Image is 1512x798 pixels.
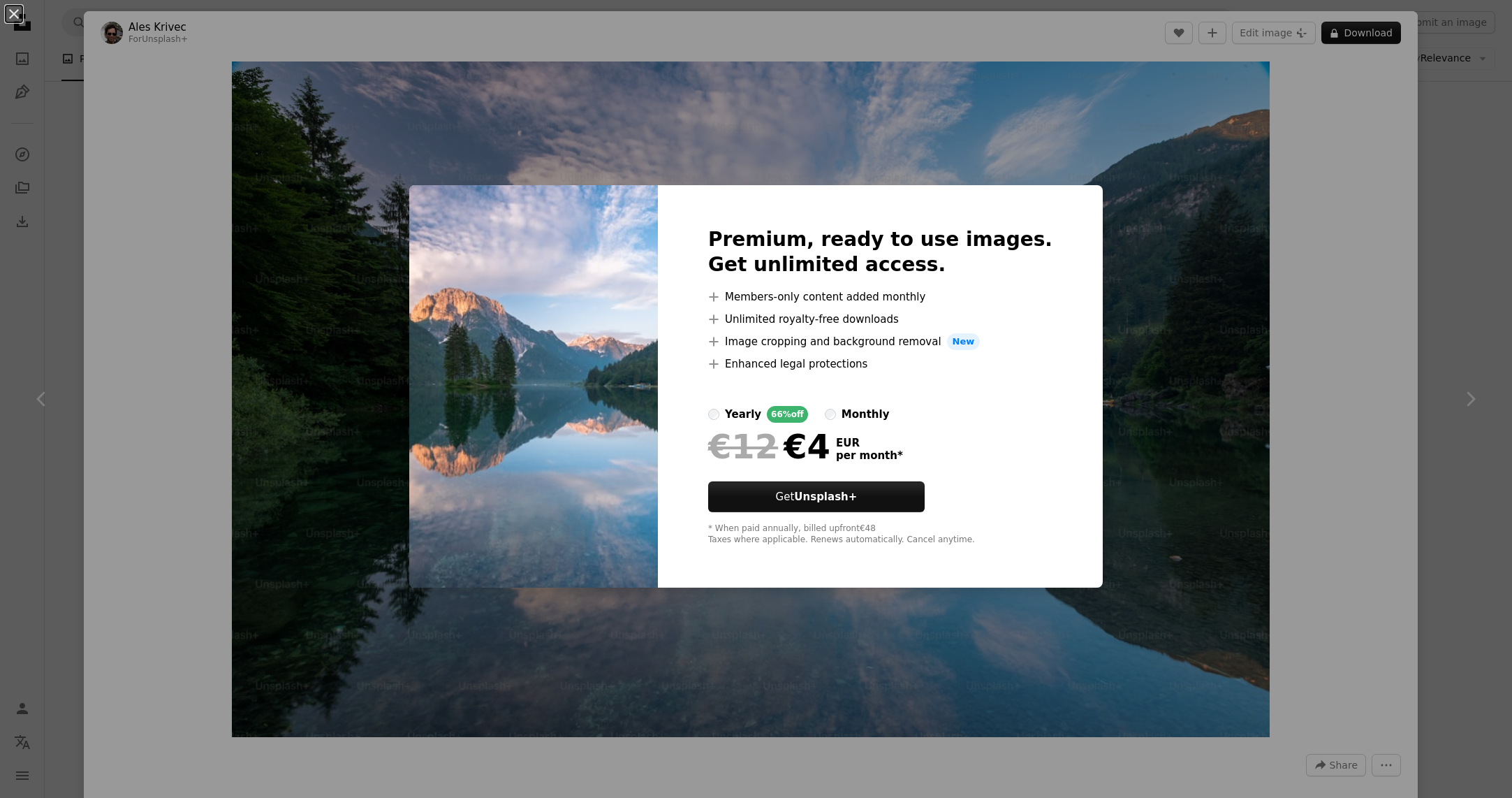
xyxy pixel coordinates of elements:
[836,437,903,449] span: EUR
[708,523,1052,546] div: * When paid annually, billed upfront €48 Taxes where applicable. Renews automatically. Cancel any...
[794,491,857,503] strong: Unsplash+
[708,356,1052,372] li: Enhanced legal protections
[825,409,836,420] input: monthly
[842,406,890,423] div: monthly
[725,406,761,423] div: yearly
[708,428,830,465] div: €4
[708,227,1052,277] h2: Premium, ready to use images. Get unlimited access.
[708,311,1052,328] li: Unlimited royalty-free downloads
[767,406,808,423] div: 66% off
[708,409,719,420] input: yearly66%off
[708,428,778,465] span: €12
[409,185,658,588] img: premium_photo-1668024966086-bd66ba04262f
[708,333,1052,350] li: Image cropping and background removal
[836,449,903,462] span: per month *
[708,289,1052,305] li: Members-only content added monthly
[947,333,981,350] span: New
[708,481,925,512] button: GetUnsplash+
